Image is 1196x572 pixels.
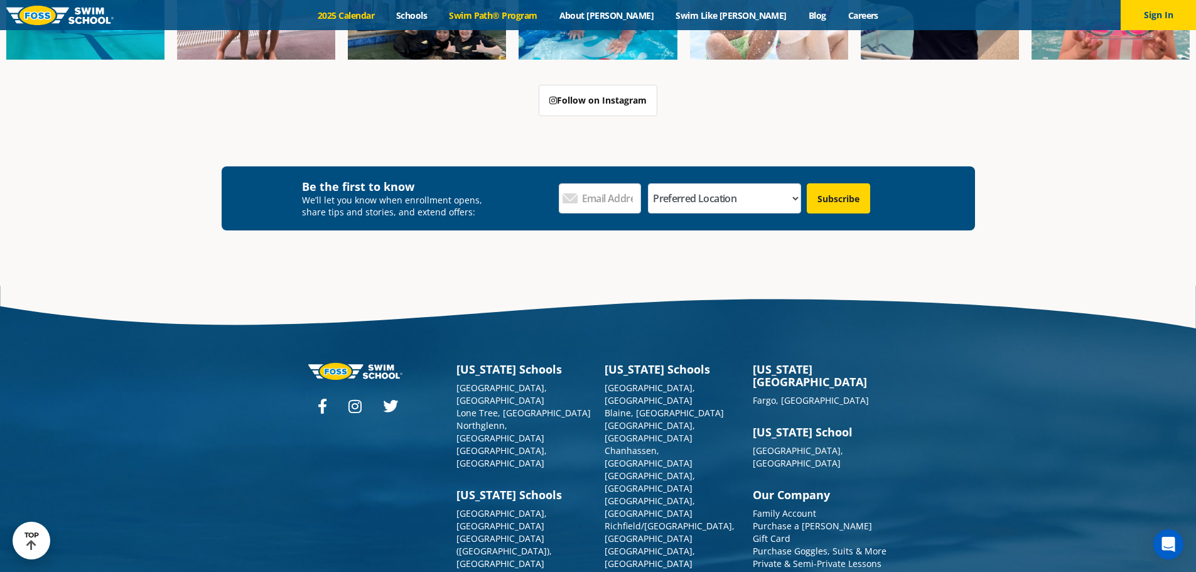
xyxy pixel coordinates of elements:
[559,183,641,213] input: Email Address
[753,520,872,544] a: Purchase a [PERSON_NAME] Gift Card
[605,520,735,544] a: Richfield/[GEOGRAPHIC_DATA], [GEOGRAPHIC_DATA]
[753,394,869,406] a: Fargo, [GEOGRAPHIC_DATA]
[605,407,724,419] a: Blaine, [GEOGRAPHIC_DATA]
[665,9,798,21] a: Swim Like [PERSON_NAME]
[605,363,740,375] h3: [US_STATE] Schools
[605,470,695,494] a: [GEOGRAPHIC_DATA], [GEOGRAPHIC_DATA]
[605,382,695,406] a: [GEOGRAPHIC_DATA], [GEOGRAPHIC_DATA]
[302,179,491,194] h4: Be the first to know
[308,363,402,380] img: Foss-logo-horizontal-white.svg
[456,507,547,532] a: [GEOGRAPHIC_DATA], [GEOGRAPHIC_DATA]
[456,419,544,444] a: Northglenn, [GEOGRAPHIC_DATA]
[456,363,592,375] h3: [US_STATE] Schools
[753,488,888,501] h3: Our Company
[456,532,552,569] a: [GEOGRAPHIC_DATA] ([GEOGRAPHIC_DATA]), [GEOGRAPHIC_DATA]
[456,407,591,419] a: Lone Tree, [GEOGRAPHIC_DATA]
[456,382,547,406] a: [GEOGRAPHIC_DATA], [GEOGRAPHIC_DATA]
[1153,529,1183,559] div: Open Intercom Messenger
[807,183,870,213] input: Subscribe
[753,426,888,438] h3: [US_STATE] School
[548,9,665,21] a: About [PERSON_NAME]
[605,419,695,444] a: [GEOGRAPHIC_DATA], [GEOGRAPHIC_DATA]
[307,9,385,21] a: 2025 Calendar
[539,85,657,116] a: Follow on Instagram
[438,9,548,21] a: Swim Path® Program
[753,507,816,519] a: Family Account
[302,194,491,218] p: We’ll let you know when enrollment opens, share tips and stories, and extend offers:
[753,363,888,388] h3: [US_STATE][GEOGRAPHIC_DATA]
[24,531,39,551] div: TOP
[385,9,438,21] a: Schools
[753,558,881,569] a: Private & Semi-Private Lessons
[753,445,843,469] a: [GEOGRAPHIC_DATA], [GEOGRAPHIC_DATA]
[605,445,692,469] a: Chanhassen, [GEOGRAPHIC_DATA]
[6,6,114,25] img: FOSS Swim School Logo
[605,495,695,519] a: [GEOGRAPHIC_DATA], [GEOGRAPHIC_DATA]
[837,9,889,21] a: Careers
[456,488,592,501] h3: [US_STATE] Schools
[753,545,886,557] a: Purchase Goggles, Suits & More
[605,545,695,569] a: [GEOGRAPHIC_DATA], [GEOGRAPHIC_DATA]
[797,9,837,21] a: Blog
[456,445,547,469] a: [GEOGRAPHIC_DATA], [GEOGRAPHIC_DATA]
